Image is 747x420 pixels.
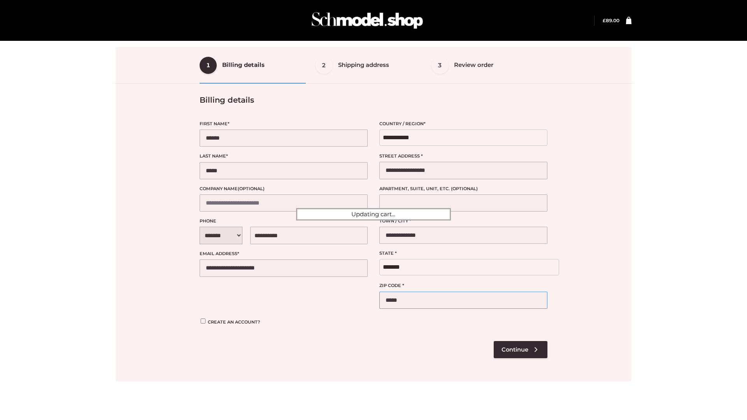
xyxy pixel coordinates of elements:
img: Schmodel Admin 964 [309,5,426,36]
bdi: 89.00 [603,17,619,23]
a: £89.00 [603,17,619,23]
span: £ [603,17,606,23]
div: Updating cart... [296,208,451,220]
